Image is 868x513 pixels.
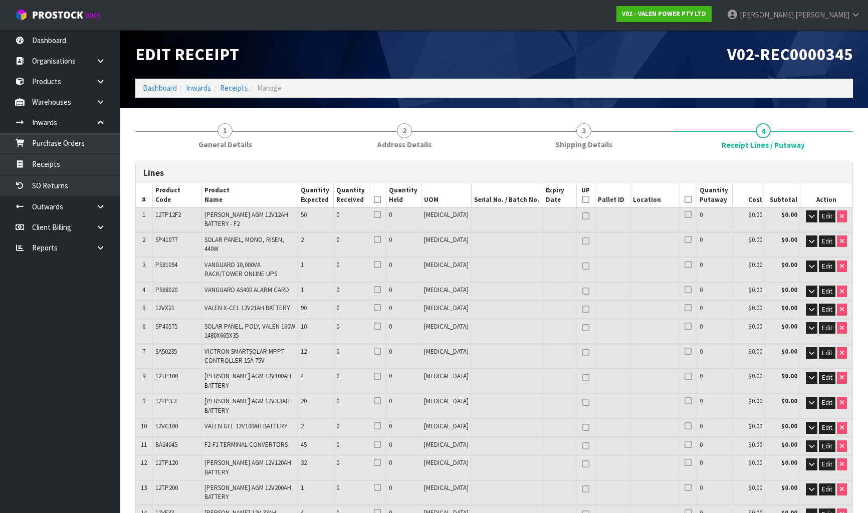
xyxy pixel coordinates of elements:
span: 12 [301,347,307,356]
span: SP41077 [155,235,177,244]
th: Serial No. / Batch No. [472,183,543,207]
span: Edit [822,305,832,314]
span: 0 [336,483,339,492]
span: 0 [700,235,703,244]
span: [MEDICAL_DATA] [424,372,469,380]
span: 5 [142,304,145,312]
span: [MEDICAL_DATA] [424,347,469,356]
span: VANGUARD 10,000VA RACK/TOWER ONLINE UPS [204,261,277,278]
span: [MEDICAL_DATA] [424,261,469,269]
span: 12VX21 [155,304,174,312]
th: Product Name [201,183,298,207]
span: 1 [301,261,304,269]
span: 0 [700,372,703,380]
span: 32 [301,458,307,467]
span: VANGUARD AS400 ALARM CARD [204,286,289,294]
span: 4 [142,286,145,294]
strong: $0.00 [781,397,797,405]
span: Edit [822,373,832,382]
button: Edit [819,261,835,273]
a: Inwards [186,83,211,93]
span: 0 [389,458,392,467]
span: [PERSON_NAME] AGM 12V12AH BATTERY - F2 [204,210,288,228]
span: 1 [301,286,304,294]
button: Edit [819,210,835,222]
span: 0 [700,210,703,219]
span: [MEDICAL_DATA] [424,322,469,331]
th: Product Code [152,183,201,207]
a: Receipts [220,83,248,93]
span: BA24045 [155,440,177,449]
span: $0.00 [748,347,762,356]
strong: V02 - VALEN POWER PTY LTD [622,10,706,18]
span: 12TP12F2 [155,210,181,219]
span: VALEN GEL 12V100AH BATTERY [204,422,287,430]
span: 0 [389,347,392,356]
span: $0.00 [748,372,762,380]
span: 12TP120 [155,458,178,467]
span: 0 [336,261,339,269]
button: Edit [819,372,835,384]
button: Edit [819,397,835,409]
span: 2 [397,123,412,138]
span: 0 [389,304,392,312]
h3: Lines [143,168,845,178]
span: 2 [142,235,145,244]
span: 0 [389,261,392,269]
span: $0.00 [748,483,762,492]
span: 0 [700,347,703,356]
span: $0.00 [748,322,762,331]
strong: $0.00 [781,458,797,467]
strong: $0.00 [781,304,797,312]
span: PS88020 [155,286,177,294]
span: [PERSON_NAME] [740,10,794,20]
span: 1 [301,483,304,492]
th: Quantity Expected [298,183,334,207]
th: Location [630,183,680,207]
span: 0 [700,304,703,312]
span: Edit [822,212,832,220]
a: V02 - VALEN POWER PTY LTD [616,6,712,22]
span: 0 [336,422,339,430]
button: Edit [819,286,835,298]
strong: $0.00 [781,235,797,244]
th: Action [800,183,853,207]
th: Cost [732,183,765,207]
span: [PERSON_NAME] AGM 12V120AH BATTERY [204,458,291,476]
span: F2-F1 TERMINAL CONVERTORS [204,440,288,449]
span: SOLAR PANEL, MONO, RISEN, 440W [204,235,284,253]
span: 4 [301,372,304,380]
span: ProStock [32,9,83,22]
span: Shipping Details [555,139,612,150]
span: Edit [822,287,832,296]
span: 0 [700,483,703,492]
button: Edit [819,440,835,452]
strong: $0.00 [781,372,797,380]
span: $0.00 [748,304,762,312]
span: 0 [389,372,392,380]
span: 3 [576,123,591,138]
span: Edit [822,398,832,407]
span: $0.00 [748,458,762,467]
span: 13 [141,483,147,492]
button: Edit [819,422,835,434]
span: 2 [301,235,304,244]
strong: $0.00 [781,422,797,430]
span: 20 [301,397,307,405]
span: 0 [700,286,703,294]
span: $0.00 [748,440,762,449]
th: Expiry Date [543,183,576,207]
span: Edit [822,442,832,450]
span: 6 [142,322,145,331]
span: 12TP200 [155,483,178,492]
span: 0 [700,322,703,331]
span: 8 [142,372,145,380]
th: Pallet ID [595,183,630,207]
span: 3 [142,261,145,269]
strong: $0.00 [781,261,797,269]
span: Edit [822,262,832,271]
span: 7 [142,347,145,356]
span: [MEDICAL_DATA] [424,458,469,467]
span: 9 [142,397,145,405]
span: PS81094 [155,261,177,269]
